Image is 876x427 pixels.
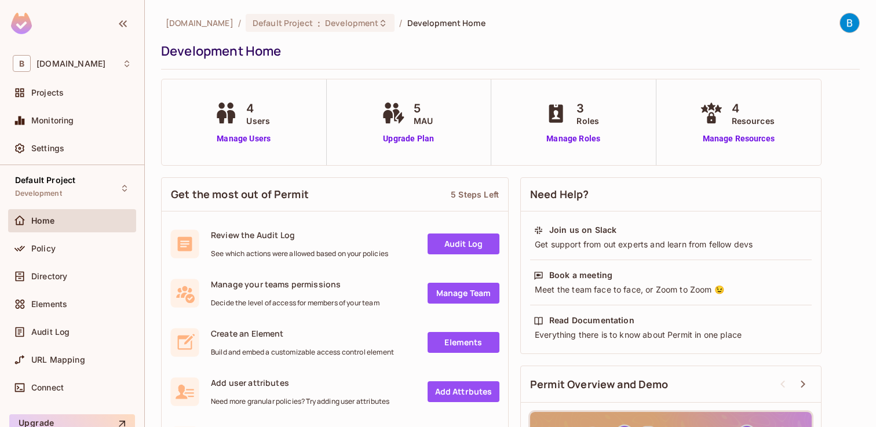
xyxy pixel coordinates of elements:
span: URL Mapping [31,355,85,364]
span: Workspace: buckstop.com [36,59,105,68]
span: B [13,55,31,72]
span: 4 [732,100,775,117]
div: Read Documentation [549,315,634,326]
span: Connect [31,383,64,392]
span: MAU [414,115,433,127]
li: / [399,17,402,28]
span: Roles [576,115,599,127]
a: Add Attrbutes [428,381,499,402]
span: : [317,19,321,28]
span: Get the most out of Permit [171,187,309,202]
div: Development Home [161,42,854,60]
a: Elements [428,332,499,353]
span: Permit Overview and Demo [530,377,669,392]
span: Directory [31,272,67,281]
a: Manage Team [428,283,499,304]
span: Build and embed a customizable access control element [211,348,394,357]
span: Manage your teams permissions [211,279,379,290]
span: 3 [576,100,599,117]
span: Development Home [407,17,486,28]
span: Development [325,17,378,28]
span: Need more granular policies? Try adding user attributes [211,397,389,406]
a: Upgrade Plan [379,133,439,145]
div: Join us on Slack [549,224,616,236]
div: 5 Steps Left [451,189,499,200]
span: Resources [732,115,775,127]
span: See which actions were allowed based on your policies [211,249,388,258]
span: Add user attributes [211,377,389,388]
a: Manage Users [211,133,276,145]
span: Review the Audit Log [211,229,388,240]
span: Elements [31,300,67,309]
span: Policy [31,244,56,253]
div: Get support from out experts and learn from fellow devs [534,239,808,250]
li: / [238,17,241,28]
span: the active workspace [166,17,233,28]
span: Settings [31,144,64,153]
a: Manage Resources [697,133,780,145]
img: Bradley Herrup [840,13,859,32]
div: Book a meeting [549,269,612,281]
span: Development [15,189,62,198]
span: Projects [31,88,64,97]
span: 5 [414,100,433,117]
span: Default Project [253,17,313,28]
span: Need Help? [530,187,589,202]
a: Audit Log [428,233,499,254]
span: Monitoring [31,116,74,125]
span: Home [31,216,55,225]
div: Everything there is to know about Permit in one place [534,329,808,341]
span: Users [246,115,270,127]
span: Create an Element [211,328,394,339]
span: Decide the level of access for members of your team [211,298,379,308]
span: 4 [246,100,270,117]
span: Default Project [15,176,75,185]
div: Meet the team face to face, or Zoom to Zoom 😉 [534,284,808,295]
span: Audit Log [31,327,70,337]
img: SReyMgAAAABJRU5ErkJggg== [11,13,32,34]
a: Manage Roles [542,133,605,145]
